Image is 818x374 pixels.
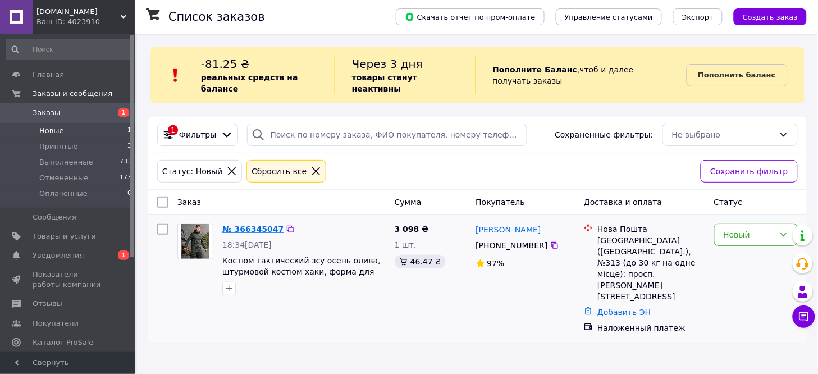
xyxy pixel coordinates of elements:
div: Статус: Новый [160,165,225,177]
span: 3 [127,142,131,152]
a: [PERSON_NAME] [476,224,541,235]
b: реальных средств на балансе [201,73,298,93]
span: Заказы и сообщения [33,89,112,99]
span: Отмененные [39,173,88,183]
span: Главная [33,70,64,80]
b: товары станут неактивны [352,73,417,93]
div: , чтоб и далее получать заказы [476,56,687,94]
a: Создать заказ [723,12,807,21]
span: Покупатели [33,318,79,329]
a: Костюм тактический зсу осень олива, штурмовой костюм хаки, форма для военных осенняя iy439 [222,256,381,288]
div: 46.47 ₴ [395,255,446,268]
button: Создать заказ [734,8,807,25]
img: :exclamation: [167,67,184,84]
span: Показатели работы компании [33,270,104,290]
b: Пополнить баланс [698,71,776,79]
span: Сохранить фильтр [710,165,788,177]
span: Сумма [395,198,422,207]
a: № 366345047 [222,225,284,234]
img: Фото товару [181,224,209,259]
div: Ваш ID: 4023910 [36,17,135,27]
span: Через 3 дня [352,57,423,71]
span: Экспорт [682,13,714,21]
span: 18:34[DATE] [222,240,272,249]
span: Доставка и оплата [584,198,662,207]
span: Создать заказ [743,13,798,21]
span: Статус [714,198,743,207]
span: Выполненные [39,157,93,167]
span: 0 [127,189,131,199]
button: Чат с покупателем [793,305,815,328]
span: 1 [127,126,131,136]
span: Заказы [33,108,60,118]
span: Оплаченные [39,189,88,199]
span: 1 шт. [395,240,417,249]
span: 1 [118,108,129,117]
span: Управление статусами [565,13,653,21]
span: Новые [39,126,64,136]
span: Каталог ProSale [33,337,93,348]
span: Сообщения [33,212,76,222]
span: Покупатель [476,198,525,207]
span: Товары и услуги [33,231,96,241]
button: Скачать отчет по пром-оплате [396,8,545,25]
span: -81.25 ₴ [201,57,249,71]
span: Скачать отчет по пром-оплате [405,12,536,22]
button: Сохранить фильтр [701,160,798,183]
div: Не выбрано [672,129,775,141]
div: Наложенный платеж [597,322,705,334]
span: 173 [120,173,131,183]
b: Пополните Баланс [493,65,578,74]
div: Нова Пошта [597,224,705,235]
a: Добавить ЭН [597,308,651,317]
div: Новый [724,229,775,241]
a: Фото товару [177,224,213,259]
span: Заказ [177,198,201,207]
h1: Список заказов [168,10,265,24]
span: 1 [118,250,129,260]
span: Уведомления [33,250,84,261]
div: Сбросить все [249,165,309,177]
span: 97% [487,259,505,268]
input: Поиск по номеру заказа, ФИО покупателя, номеру телефона, Email, номеру накладной [247,124,527,146]
input: Поиск [6,39,132,60]
span: Сохраненные фильтры: [555,129,654,140]
span: Отзывы [33,299,62,309]
span: 3 098 ₴ [395,225,429,234]
a: Пополнить баланс [687,64,788,86]
span: Фильтры [179,129,216,140]
span: Принятые [39,142,78,152]
button: Экспорт [673,8,723,25]
div: [GEOGRAPHIC_DATA] ([GEOGRAPHIC_DATA].), №313 (до 30 кг на одне місце): просп. [PERSON_NAME][STREE... [597,235,705,302]
span: 733 [120,157,131,167]
button: Управление статусами [556,8,662,25]
div: [PHONE_NUMBER] [474,238,550,253]
span: Байрактар.ua [36,7,121,17]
